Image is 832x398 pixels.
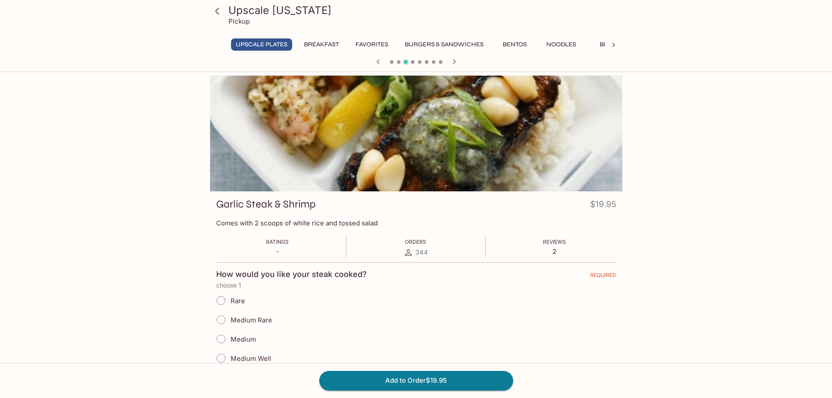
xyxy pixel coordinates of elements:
[405,239,426,245] span: Orders
[543,247,566,256] p: 2
[590,197,616,215] h4: $19.95
[400,38,488,51] button: Burgers & Sandwiches
[299,38,344,51] button: Breakfast
[590,272,616,282] span: REQUIRED
[210,76,622,191] div: Garlic Steak & Shrimp
[216,197,316,211] h3: Garlic Steak & Shrimp
[231,335,256,343] span: Medium
[266,239,289,245] span: Ratings
[543,239,566,245] span: Reviews
[228,3,619,17] h3: Upscale [US_STATE]
[231,38,292,51] button: UPSCALE Plates
[542,38,581,51] button: Noodles
[231,354,271,363] span: Medium Well
[231,297,245,305] span: Rare
[351,38,393,51] button: Favorites
[216,270,367,279] h4: How would you like your steak cooked?
[216,219,616,227] p: Comes with 2 scoops of white rice and tossed salad
[319,371,513,390] button: Add to Order$19.95
[588,38,627,51] button: Beef
[266,247,289,256] p: -
[231,316,272,324] span: Medium Rare
[495,38,535,51] button: Bentos
[216,282,616,289] p: choose 1
[228,17,250,25] p: Pickup
[415,248,428,256] span: 344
